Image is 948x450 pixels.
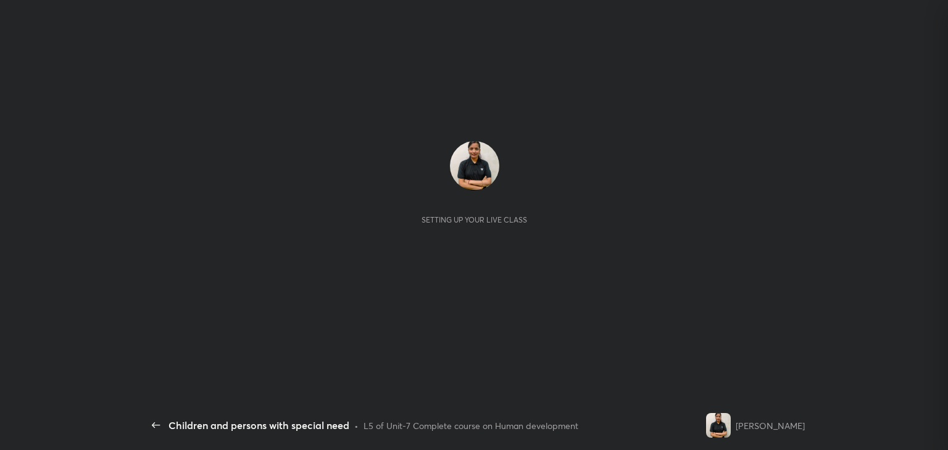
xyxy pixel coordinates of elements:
img: ac1245674e8d465aac1aa0ff8abd4772.jpg [706,413,731,438]
div: Setting up your live class [422,215,527,224]
img: ac1245674e8d465aac1aa0ff8abd4772.jpg [450,141,499,190]
div: Children and persons with special need [168,418,349,433]
div: • [354,419,359,432]
div: [PERSON_NAME] [736,419,805,432]
div: L5 of Unit-7 Complete course on Human development [364,419,578,432]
